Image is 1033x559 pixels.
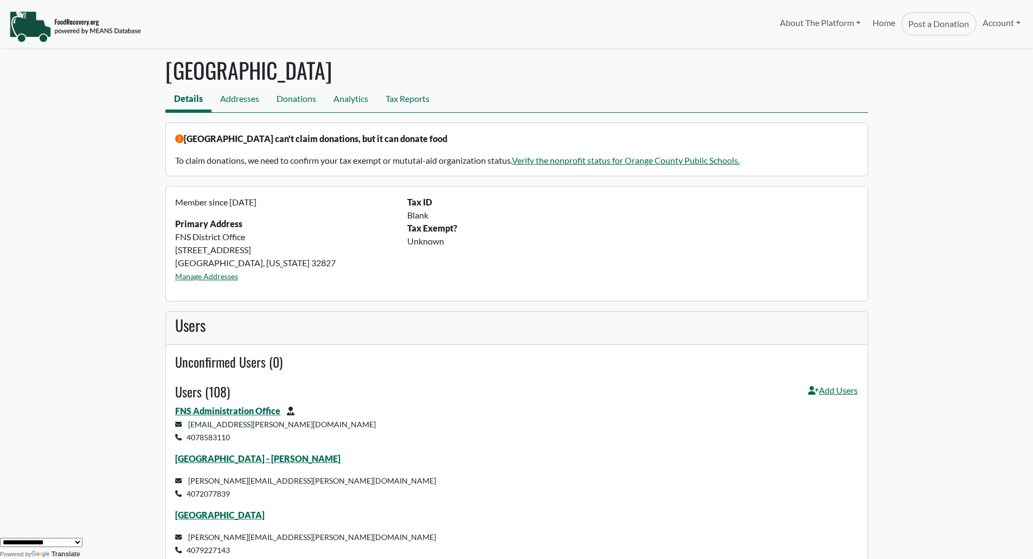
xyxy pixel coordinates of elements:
[175,476,436,498] small: [PERSON_NAME][EMAIL_ADDRESS][PERSON_NAME][DOMAIN_NAME] 4072077839
[9,10,141,43] img: NavigationLogo_FoodRecovery-91c16205cd0af1ed486a0f1a7774a6544ea792ac00100771e7dd3ec7c0e58e41.png
[175,406,280,416] a: FNS Administration Office
[175,453,341,464] a: [GEOGRAPHIC_DATA] - [PERSON_NAME]
[31,551,52,558] img: Google Translate
[175,154,858,167] p: To claim donations, we need to confirm your tax exempt or mututal-aid organization status.
[401,235,864,248] div: Unknown
[175,510,265,520] a: [GEOGRAPHIC_DATA]
[268,88,325,112] a: Donations
[407,223,457,233] b: Tax Exempt?
[211,88,268,112] a: Addresses
[175,272,238,281] a: Manage Addresses
[901,12,976,36] a: Post a Donation
[773,12,866,34] a: About The Platform
[175,316,858,335] h3: Users
[175,532,436,555] small: [PERSON_NAME][EMAIL_ADDRESS][PERSON_NAME][DOMAIN_NAME] 4079227143
[808,384,858,404] a: Add Users
[165,88,211,112] a: Details
[175,420,376,442] small: [EMAIL_ADDRESS][PERSON_NAME][DOMAIN_NAME] 4078583110
[977,12,1026,34] a: Account
[325,88,377,112] a: Analytics
[31,550,80,558] a: Translate
[165,57,868,83] h1: [GEOGRAPHIC_DATA]
[175,354,858,370] h4: Unconfirmed Users (0)
[175,219,242,229] strong: Primary Address
[175,132,858,145] p: [GEOGRAPHIC_DATA] can't claim donations, but it can donate food
[867,12,901,36] a: Home
[175,196,394,209] p: Member since [DATE]
[175,384,230,400] h4: Users (108)
[407,197,432,207] b: Tax ID
[401,209,864,222] div: Blank
[512,155,740,165] a: Verify the nonprofit status for Orange County Public Schools.
[169,196,401,291] div: FNS District Office [STREET_ADDRESS] [GEOGRAPHIC_DATA], [US_STATE] 32827
[377,88,438,112] a: Tax Reports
